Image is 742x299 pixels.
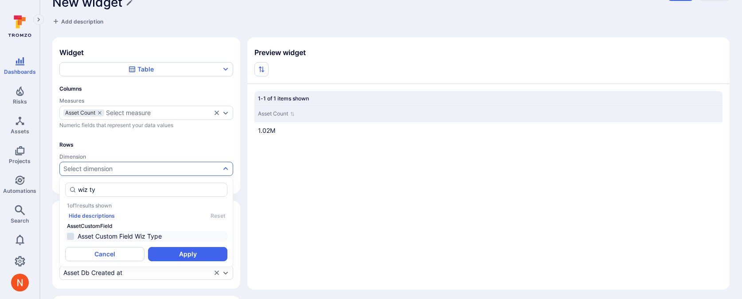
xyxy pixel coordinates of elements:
span: Asset Count [65,110,95,116]
div: time-dimension-test [59,266,233,280]
span: Asset Custom Field Wiz Type [78,232,226,241]
button: Table [59,62,233,76]
button: Expand dropdown [222,269,229,276]
span: Automations [3,187,36,194]
span: Rows [59,141,233,148]
span: Assets [11,128,29,135]
div: AssetCustomField [65,223,227,229]
button: Add description [52,17,103,26]
button: Select dimension [63,165,220,172]
div: autocomplete options [65,183,227,261]
button: Select measure [106,109,211,116]
button: Apply [148,247,227,261]
div: Select measure [106,109,151,116]
button: Expand dropdown [222,109,229,116]
button: Reset [211,212,226,219]
input: Search dimension [78,185,223,194]
span: Dashboards [4,68,36,75]
span: 1.02M [258,127,275,134]
span: 1-1 of 1 items shown [258,95,309,102]
span: Preview widget [247,48,730,57]
div: dimensions [59,162,233,176]
button: Expand dropdown [222,165,229,172]
span: Projects [9,158,31,164]
button: Cancel [65,247,144,261]
span: Risks [13,98,27,105]
div: measures [59,106,233,120]
button: Asset Db Created at [63,269,211,276]
button: Hide descriptions [67,212,117,219]
span: Dimension [59,153,233,160]
span: Add description [61,18,103,25]
span: Non numeric fields that represents your data categories [59,178,233,185]
button: Expand navigation menu [33,14,44,25]
div: Table [129,65,154,74]
div: Asset Db Created at [63,269,122,276]
span: Numeric fields that represent your data values [59,122,233,129]
img: ACg8ocIprwjrgDQnDsNSk9Ghn5p5-B8DpAKWoJ5Gi9syOE4K59tr4Q=s96-c [11,274,29,291]
span: Search [11,217,29,224]
p: 1 of 1 results shown [67,202,112,209]
div: Cell for Asset Count [254,122,722,139]
div: Select dimension [63,165,113,172]
button: Clear selection [213,269,220,276]
i: Expand navigation menu [35,16,42,24]
div: Asset Count [63,109,104,116]
span: Measures [59,97,233,104]
span: Widget [59,48,233,57]
div: Widget preview [247,84,730,281]
button: Sort by Asset Count [258,109,295,119]
span: Columns [59,85,233,92]
button: Clear selection [213,109,220,116]
div: Neeren Patki [11,274,29,291]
